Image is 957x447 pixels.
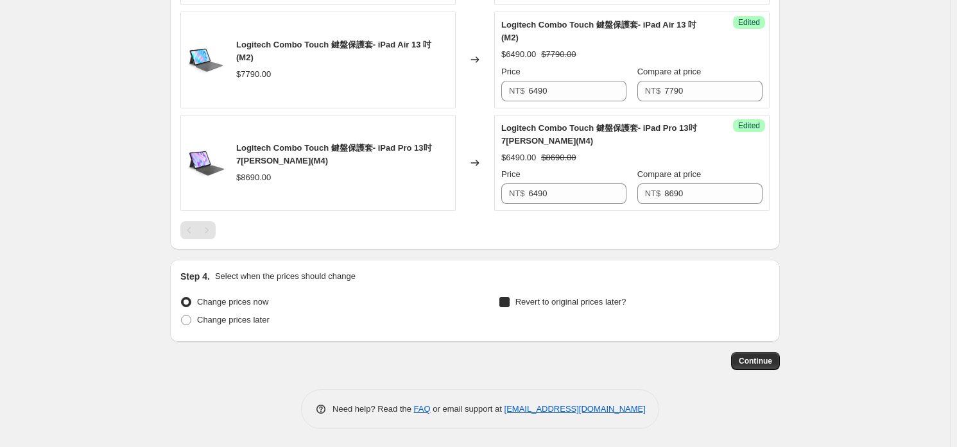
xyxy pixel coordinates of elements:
div: $6490.00 [501,151,536,164]
span: NT$ [645,189,661,198]
span: Compare at price [637,67,702,76]
span: NT$ [509,189,525,198]
span: Logitech Combo Touch 鍵盤保護套- iPad Air 13 吋 (M2) [501,20,696,42]
div: $6490.00 [501,48,536,61]
span: Logitech Combo Touch 鍵盤保護套- iPad Air 13 吋 (M2) [236,40,431,62]
a: [EMAIL_ADDRESS][DOMAIN_NAME] [504,404,646,414]
a: FAQ [414,404,431,414]
div: $7790.00 [236,68,271,81]
p: Select when the prices should change [215,270,356,283]
span: Edited [738,17,760,28]
span: Edited [738,121,760,131]
span: or email support at [431,404,504,414]
span: Price [501,169,521,179]
span: Logitech Combo Touch 鍵盤保護套- iPad Pro 13吋 7[PERSON_NAME](M4) [501,123,697,146]
span: NT$ [645,86,661,96]
div: $8690.00 [236,171,271,184]
span: Revert to original prices later? [515,297,626,307]
img: DraxHeroCHT_80x.jpg [187,144,226,182]
strike: $8690.00 [541,151,576,164]
span: Compare at price [637,169,702,179]
img: 2_5c0d6637-f683-4e55-8ced-906d9fe83024_80x.jpg [187,40,226,79]
span: Price [501,67,521,76]
button: Continue [731,352,780,370]
span: NT$ [509,86,525,96]
span: Change prices now [197,297,268,307]
nav: Pagination [180,221,216,239]
span: Need help? Read the [332,404,414,414]
span: Change prices later [197,315,270,325]
strike: $7790.00 [541,48,576,61]
span: Logitech Combo Touch 鍵盤保護套- iPad Pro 13吋 7[PERSON_NAME](M4) [236,143,432,165]
span: Continue [739,356,772,366]
h2: Step 4. [180,270,210,283]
